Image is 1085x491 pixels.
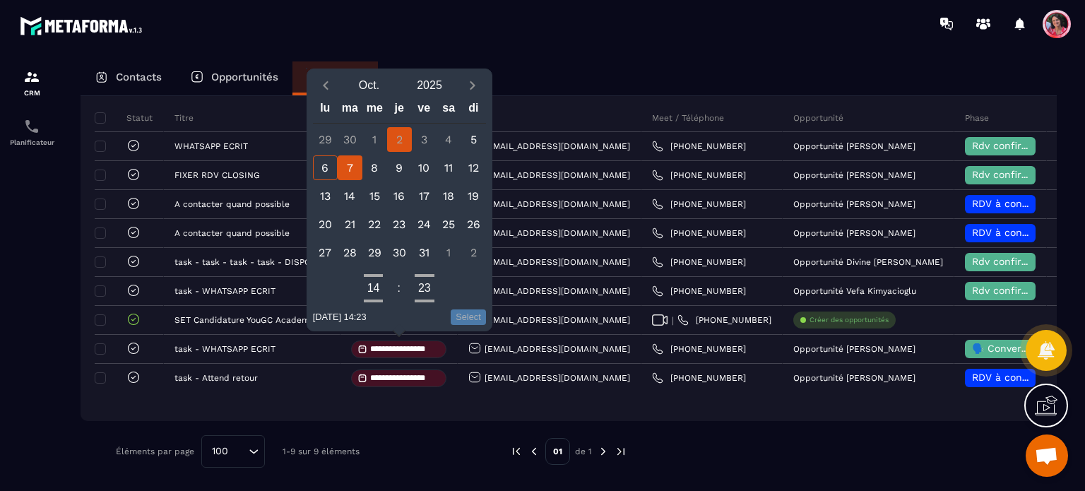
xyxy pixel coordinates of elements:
p: Opportunité [PERSON_NAME] [793,199,915,209]
img: prev [528,445,540,458]
p: A contacter quand possible [174,228,290,238]
div: lu [313,98,338,123]
div: 17 [412,184,437,208]
div: 24 [412,212,437,237]
div: 3 [412,127,437,152]
span: Rdv confirmé ✅ [972,169,1052,180]
p: Éléments par page [116,446,194,456]
div: 4 [437,127,461,152]
div: 21 [338,212,362,237]
button: Previous month [313,76,339,95]
p: WHATSAPP ECRIT [174,141,248,151]
a: [PHONE_NUMBER] [652,170,746,181]
button: Decrement hours [364,298,384,304]
div: : [391,282,408,295]
p: Opportunité [PERSON_NAME] [793,344,915,354]
p: Opportunité Vefa Kimyacioglu [793,286,916,296]
div: je [387,98,412,123]
a: [PHONE_NUMBER] [652,199,746,210]
p: task - WHATSAPP ECRIT [174,344,275,354]
p: task - task - task - task - DISPO QUAND POUR CLOSING? [174,257,326,267]
p: Opportunité Divine [PERSON_NAME] [793,257,943,267]
div: 7 [338,155,362,180]
p: task - WHATSAPP ECRIT [174,286,275,296]
p: de 1 [575,446,592,457]
div: 9 [387,155,412,180]
p: Opportunité [PERSON_NAME] [793,373,915,383]
a: [PHONE_NUMBER] [652,372,746,384]
a: [PHONE_NUMBER] [677,314,771,326]
div: 10 [412,155,437,180]
p: Opportunité [PERSON_NAME] [793,228,915,238]
button: Select [451,309,486,325]
a: formationformationCRM [4,58,60,107]
p: 01 [545,438,570,465]
div: 28 [338,240,362,265]
div: 11 [437,155,461,180]
div: 30 [338,127,362,152]
div: 27 [313,240,338,265]
button: Next month [460,76,486,95]
p: CRM [4,89,60,97]
div: 15 [362,184,387,208]
a: Opportunités [176,61,292,95]
button: Open minutes overlay [415,278,434,298]
div: 31 [412,240,437,265]
div: 26 [461,212,486,237]
div: 8 [362,155,387,180]
div: 20 [313,212,338,237]
p: Contacts [116,71,162,83]
button: Open hours overlay [364,278,384,298]
p: Opportunité [PERSON_NAME] [793,170,915,180]
button: Increment hours [364,273,384,278]
a: schedulerschedulerPlanificateur [4,107,60,157]
img: scheduler [23,118,40,135]
div: 29 [313,127,338,152]
button: Decrement minutes [415,298,434,304]
div: 5 [461,127,486,152]
span: Rdv confirmé ✅ [972,256,1052,267]
span: RDV à confimer ❓ [972,198,1063,209]
div: 30 [387,240,412,265]
div: 19 [461,184,486,208]
div: 22 [362,212,387,237]
p: Opportunité [PERSON_NAME] [793,141,915,151]
div: 1 [362,127,387,152]
div: 13 [313,184,338,208]
div: Calendar wrapper [313,98,486,265]
span: | [672,315,674,326]
p: Opportunité [793,112,843,124]
div: 1 [437,240,461,265]
div: 6 [313,155,338,180]
div: 23 [387,212,412,237]
div: ve [412,98,437,123]
div: di [461,98,486,123]
div: 16 [387,184,412,208]
p: task - Attend retour [174,373,258,383]
img: formation [23,69,40,85]
a: [PHONE_NUMBER] [652,343,746,355]
button: Open years overlay [399,73,460,98]
a: [PHONE_NUMBER] [652,141,746,152]
div: 02/10/2025 14:23 [313,312,367,322]
p: A contacter quand possible [174,199,290,209]
p: Planificateur [4,138,60,146]
p: Créer des opportunités [810,315,889,325]
a: [PHONE_NUMBER] [652,256,746,268]
a: Contacts [81,61,176,95]
div: 2 [461,240,486,265]
div: 29 [362,240,387,265]
a: [PHONE_NUMBER] [652,285,746,297]
p: SET Candidature YouGC Academy [174,315,314,325]
p: Opportunités [211,71,278,83]
span: Rdv confirmé ✅ [972,140,1052,151]
div: ma [338,98,362,123]
div: sa [437,98,461,123]
input: Search for option [233,444,245,459]
span: RDV à confimer ❓ [972,227,1063,238]
div: Ouvrir le chat [1026,434,1068,477]
div: me [362,98,387,123]
p: Phase [965,112,989,124]
p: Statut [98,112,153,124]
a: [PHONE_NUMBER] [652,227,746,239]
